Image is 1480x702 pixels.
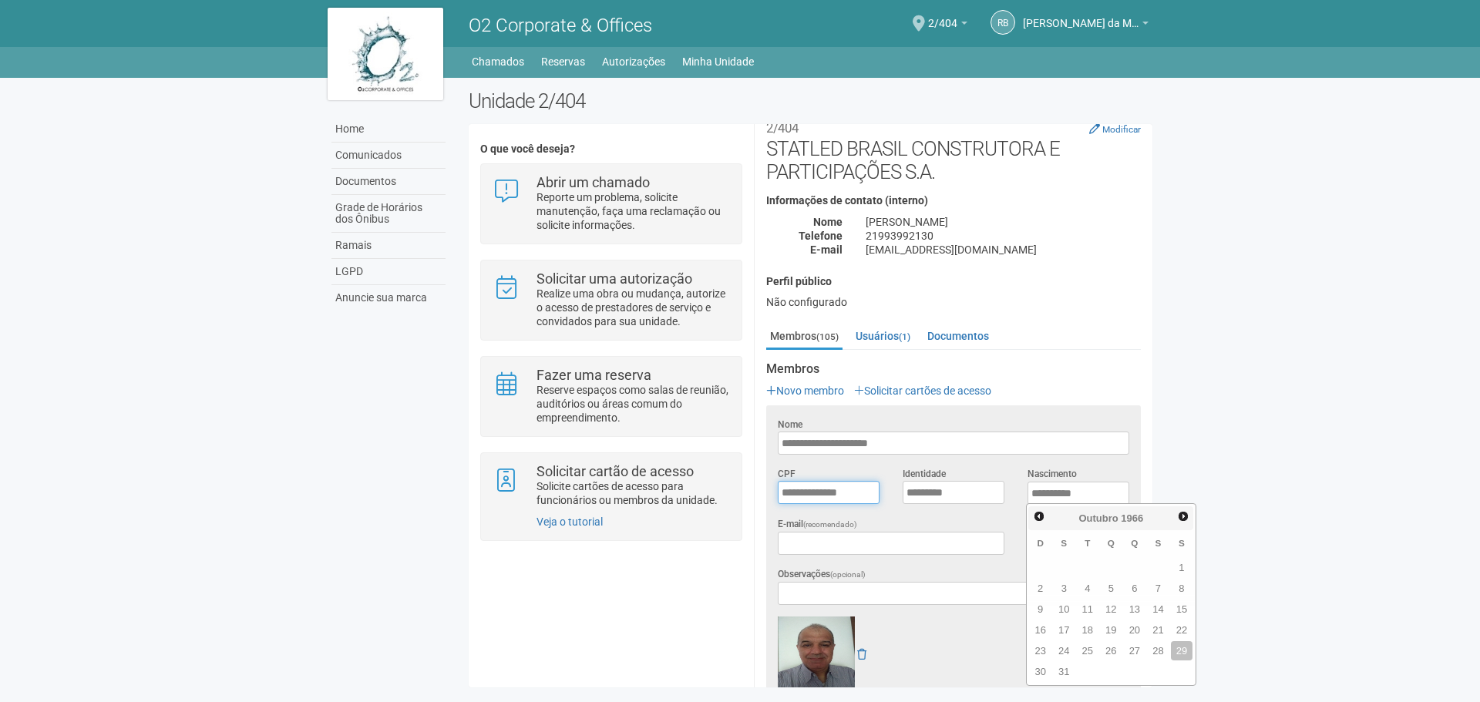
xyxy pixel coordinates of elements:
[766,295,1141,309] div: Não configurado
[1100,600,1122,619] a: 12
[1171,620,1193,640] a: 22
[331,195,446,233] a: Grade de Horários dos Ônibus
[778,567,866,582] label: Observações
[1023,19,1149,32] a: [PERSON_NAME] da Motta Junior
[331,116,446,143] a: Home
[903,467,946,481] label: Identidade
[766,324,843,350] a: Membros(105)
[810,244,843,256] strong: E-mail
[1029,579,1051,598] a: 2
[1171,600,1193,619] a: 15
[1177,510,1189,522] span: Próximo
[991,10,1015,35] a: RB
[1029,641,1051,660] a: 23
[778,517,857,532] label: E-mail
[1100,620,1122,640] a: 19
[1077,579,1099,598] a: 4
[1077,600,1099,619] a: 11
[1121,512,1143,524] span: 1966
[799,230,843,242] strong: Telefone
[1171,641,1193,660] a: 29
[1033,510,1045,522] span: Anterior
[766,114,1141,183] h2: STATLED BRASIL CONSTRUTORA E PARTICIPAÇÕES S.A.
[766,195,1141,207] h4: Informações de contato (interno)
[1179,538,1185,548] span: Sábado
[1053,600,1075,619] a: 10
[803,520,857,529] span: (recomendado)
[778,418,802,432] label: Nome
[536,174,650,190] strong: Abrir um chamado
[1147,620,1169,640] a: 21
[854,215,1152,229] div: [PERSON_NAME]
[682,51,754,72] a: Minha Unidade
[1124,600,1146,619] a: 13
[536,463,694,479] strong: Solicitar cartão de acesso
[1102,124,1141,135] small: Modificar
[331,233,446,259] a: Ramais
[331,169,446,195] a: Documentos
[493,465,729,507] a: Solicitar cartão de acesso Solicite cartões de acesso para funcionários ou membros da unidade.
[1171,558,1193,577] a: 1
[1061,538,1067,548] span: Segunda
[1089,123,1141,135] a: Modificar
[1131,538,1138,548] span: Quinta
[854,385,991,397] a: Solicitar cartões de acesso
[331,285,446,311] a: Anuncie sua marca
[493,368,729,425] a: Fazer uma reserva Reserve espaços como salas de reunião, auditórios ou áreas comum do empreendime...
[1108,538,1115,548] span: Quarta
[541,51,585,72] a: Reservas
[469,15,652,36] span: O2 Corporate & Offices
[1100,641,1122,660] a: 26
[857,648,866,660] a: Remover
[472,51,524,72] a: Chamados
[928,19,967,32] a: 2/404
[766,276,1141,287] h4: Perfil público
[331,259,446,285] a: LGPD
[1147,600,1169,619] a: 14
[1028,467,1077,481] label: Nascimento
[816,331,839,342] small: (105)
[1029,662,1051,681] a: 30
[1171,579,1193,598] a: 8
[1038,538,1044,548] span: Domingo
[1124,620,1146,640] a: 20
[1029,620,1051,640] a: 16
[813,216,843,228] strong: Nome
[928,2,957,29] span: 2/404
[536,190,730,232] p: Reporte um problema, solicite manutenção, faça uma reclamação ou solicite informações.
[830,570,866,579] span: (opcional)
[331,143,446,169] a: Comunicados
[1174,508,1192,526] a: Próximo
[899,331,910,342] small: (1)
[852,324,914,348] a: Usuários(1)
[1100,579,1122,598] a: 5
[469,89,1152,113] h2: Unidade 2/404
[536,270,692,287] strong: Solicitar uma autorização
[536,287,730,328] p: Realize uma obra ou mudança, autorize o acesso de prestadores de serviço e convidados para sua un...
[328,8,443,100] img: logo.jpg
[536,383,730,425] p: Reserve espaços como salas de reunião, auditórios ou áreas comum do empreendimento.
[536,516,603,528] a: Veja o tutorial
[1077,620,1099,640] a: 18
[1124,579,1146,598] a: 6
[1147,579,1169,598] a: 7
[1053,579,1075,598] a: 3
[493,272,729,328] a: Solicitar uma autorização Realize uma obra ou mudança, autorize o acesso de prestadores de serviç...
[1155,538,1161,548] span: Sexta
[536,367,651,383] strong: Fazer uma reserva
[493,176,729,232] a: Abrir um chamado Reporte um problema, solicite manutenção, faça uma reclamação ou solicite inform...
[778,467,795,481] label: CPF
[602,51,665,72] a: Autorizações
[766,362,1141,376] strong: Membros
[480,143,742,155] h4: O que você deseja?
[1023,2,1139,29] span: Raul Barrozo da Motta Junior
[1085,538,1090,548] span: Terça
[1053,662,1075,681] a: 31
[854,229,1152,243] div: 21993992130
[766,385,844,397] a: Novo membro
[854,243,1152,257] div: [EMAIL_ADDRESS][DOMAIN_NAME]
[1078,512,1118,524] span: Outubro
[1030,508,1048,526] a: Anterior
[1029,600,1051,619] a: 9
[1147,641,1169,660] a: 28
